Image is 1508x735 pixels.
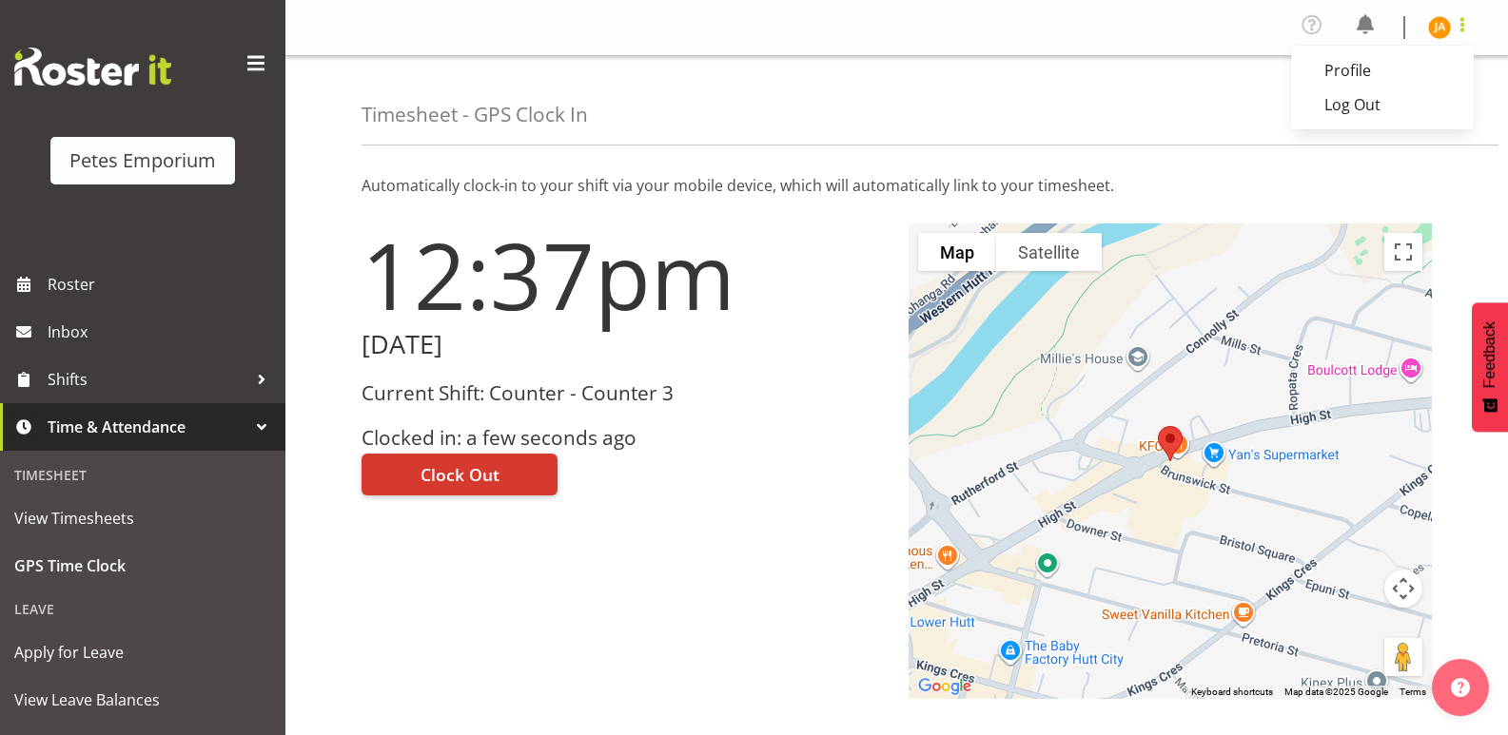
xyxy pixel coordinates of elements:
[913,674,976,699] a: Open this area in Google Maps (opens a new window)
[1451,678,1470,697] img: help-xxl-2.png
[5,590,281,629] div: Leave
[14,551,271,580] span: GPS Time Clock
[1384,638,1422,676] button: Drag Pegman onto the map to open Street View
[48,270,276,299] span: Roster
[1291,87,1474,122] a: Log Out
[1481,321,1498,388] span: Feedback
[69,146,216,175] div: Petes Emporium
[362,427,886,449] h3: Clocked in: a few seconds ago
[5,542,281,590] a: GPS Time Clock
[14,638,271,667] span: Apply for Leave
[14,686,271,714] span: View Leave Balances
[5,494,281,542] a: View Timesheets
[913,674,976,699] img: Google
[48,365,247,394] span: Shifts
[918,233,996,271] button: Show street map
[5,455,281,494] div: Timesheet
[1284,687,1388,697] span: Map data ©2025 Google
[5,629,281,676] a: Apply for Leave
[14,504,271,532] span: View Timesheets
[14,48,171,86] img: Rosterit website logo
[996,233,1102,271] button: Show satellite imagery
[1472,302,1508,432] button: Feedback - Show survey
[362,174,1432,197] p: Automatically clock-in to your shift via your mobile device, which will automatically link to you...
[362,330,886,359] h2: [DATE]
[421,462,499,487] span: Clock Out
[1384,233,1422,271] button: Toggle fullscreen view
[362,223,886,326] h1: 12:37pm
[48,318,276,346] span: Inbox
[48,413,247,441] span: Time & Attendance
[1428,16,1451,39] img: jeseryl-armstrong10788.jpg
[362,454,558,495] button: Clock Out
[1191,686,1273,699] button: Keyboard shortcuts
[362,104,588,126] h4: Timesheet - GPS Clock In
[362,382,886,404] h3: Current Shift: Counter - Counter 3
[1291,53,1474,87] a: Profile
[5,676,281,724] a: View Leave Balances
[1400,687,1426,697] a: Terms (opens in new tab)
[1384,570,1422,608] button: Map camera controls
